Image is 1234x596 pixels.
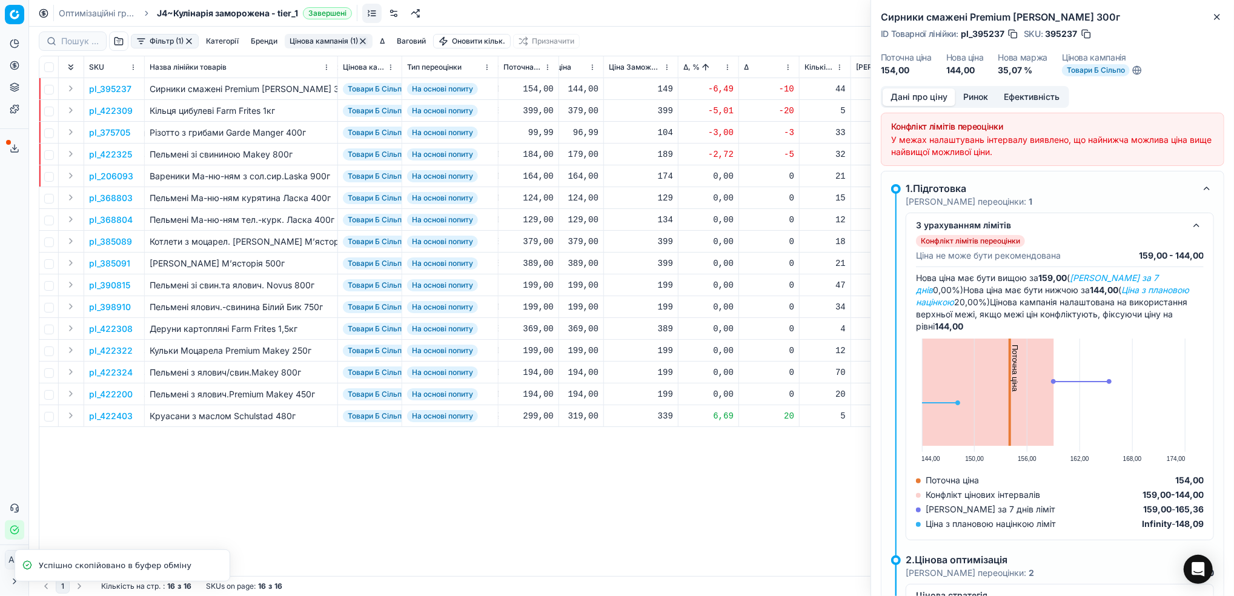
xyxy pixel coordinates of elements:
div: 1.Підготовка [906,181,1195,196]
p: pl_368803 [89,192,133,204]
span: Товари Б Сільпо [343,279,411,291]
div: 199,00 [537,279,599,291]
span: Тип переоцінки [407,62,462,72]
div: Open Intercom Messenger [1184,555,1213,584]
div: 159,00 [856,83,937,95]
strong: 148,09 [1175,518,1204,529]
span: Товари Б Сільпо [1062,64,1130,76]
strong: 1 [1029,196,1032,207]
button: pl_422200 [89,388,133,400]
div: 199,00 [503,279,554,291]
span: SKU : [1024,30,1043,38]
div: Конфлікт лімітів переоцінки [891,121,1214,133]
div: Кільця цибулеві Farm Frites 1кг [150,105,333,117]
div: 369,00 [856,236,937,248]
div: 399,00 [503,105,554,117]
span: На основі попиту [407,279,478,291]
div: 189,00 [856,388,937,400]
button: pl_422309 [89,105,133,117]
span: Цінова кампанія [343,62,385,72]
div: 129,00 [537,214,599,226]
text: 144,00 [921,455,940,462]
text: 168,00 [1123,455,1142,462]
div: Успішно скопійовано в буфер обміну [39,560,215,572]
div: 0,00 [683,236,734,248]
button: Ваговий [392,34,431,48]
button: pl_385089 [89,236,132,248]
button: Expand [64,277,78,292]
div: 0 [744,214,794,226]
strong: 144,00 [1175,489,1204,500]
div: 199,00 [856,301,937,313]
div: Пельмені ялович.-свинина Білий Бик 750г [150,301,333,313]
button: pl_422403 [89,410,133,422]
div: -6,49 [683,83,734,95]
div: 0 [744,279,794,291]
div: 174 [609,170,673,182]
span: Поточна ціна [503,62,542,72]
p: pl_385091 [89,257,130,270]
text: 156,00 [1018,455,1037,462]
div: 0 [744,366,794,379]
span: pl_395237 [961,28,1004,40]
nav: pagination [39,579,87,594]
text: Поточна ціна [1010,345,1020,392]
div: Вареники Ма-ню-ням з сол.сир.Laska 900г [150,170,333,182]
div: 15 [804,192,846,204]
span: Товари Б Сільпо [343,83,411,95]
div: 364,00 [856,323,937,335]
span: Товари Б Сільпо [343,388,411,400]
p: 159,00 - 144,00 [1139,250,1204,262]
span: На основі попиту [407,236,478,248]
button: Expand [64,125,78,139]
button: pl_422324 [89,366,133,379]
span: Товари Б Сільпо [343,236,411,248]
div: 199 [609,301,673,313]
div: 0,00 [683,388,734,400]
div: 34 [804,301,846,313]
button: pl_422325 [89,148,132,161]
div: Пельмені зі свин.та ялович. Novus 800г [150,279,333,291]
div: 199 [609,366,673,379]
span: Назва лінійки товарів [150,62,227,72]
span: На основі попиту [407,410,478,422]
dt: Нова маржа [998,53,1048,62]
div: 189 [609,148,673,161]
div: 319,00 [856,410,937,422]
button: pl_422308 [89,323,133,335]
span: Товари Б Сільпо [343,127,411,139]
div: 144,00 [537,83,599,95]
div: 379,00 [503,236,554,248]
div: -10 [744,83,794,95]
div: 0 [744,301,794,313]
div: 99,99 [503,127,554,139]
div: Конфлікт цінових інтервалів [916,489,1040,501]
strong: 159,00 [1143,504,1172,514]
div: 0 [744,236,794,248]
div: 194,00 [537,366,599,379]
div: 20 [804,388,846,400]
div: 0,00 [683,170,734,182]
span: ID Товарної лінійки : [881,30,958,38]
div: 20 [744,410,794,422]
div: 199 [609,345,673,357]
div: 2.Цінова оптимізація [906,552,1195,567]
span: 395237 [1046,28,1078,40]
div: 0 [744,388,794,400]
button: Expand [64,147,78,161]
a: Оптимізаційні групи [59,7,136,19]
span: SKU [89,62,104,72]
button: pl_206093 [89,170,133,182]
div: 319,00 [537,410,599,422]
button: pl_398910 [89,301,131,313]
button: Бренди [246,34,282,48]
div: 123,00 [856,192,937,204]
div: 169,00 [856,170,937,182]
span: Товари Б Сільпо [343,410,411,422]
div: 0,00 [683,257,734,270]
div: 154,00 [503,83,554,95]
button: pl_375705 [89,127,130,139]
div: 0 [744,170,794,182]
div: 124,00 [537,192,599,204]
